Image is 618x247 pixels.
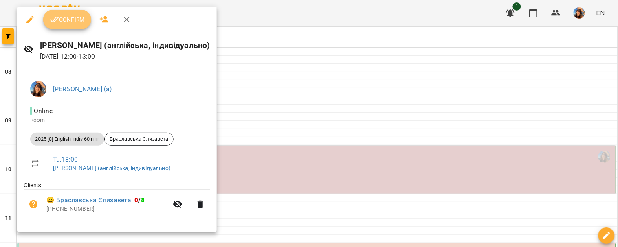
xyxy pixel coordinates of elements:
[134,196,144,204] b: /
[30,107,54,115] span: - Online
[141,196,145,204] span: 8
[105,136,173,143] span: Браславська Єлизавета
[40,39,210,52] h6: [PERSON_NAME] (англійська, індивідуально)
[50,15,85,24] span: Confirm
[24,181,210,222] ul: Clients
[24,195,43,214] button: Unpaid. Bill the attendance?
[46,195,131,205] a: 😀 Браславська Єлизавета
[43,10,91,29] button: Confirm
[53,165,171,171] a: [PERSON_NAME] (англійська, індивідуально)
[30,81,46,97] img: a3cfe7ef423bcf5e9dc77126c78d7dbf.jpg
[53,155,78,163] a: Tu , 18:00
[104,133,174,146] div: Браславська Єлизавета
[40,52,210,61] p: [DATE] 12:00 - 13:00
[30,116,204,124] p: Room
[53,85,112,93] a: [PERSON_NAME] (а)
[46,205,168,213] p: [PHONE_NUMBER]
[30,136,104,143] span: 2025 [8] English Indiv 60 min
[134,196,138,204] span: 0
